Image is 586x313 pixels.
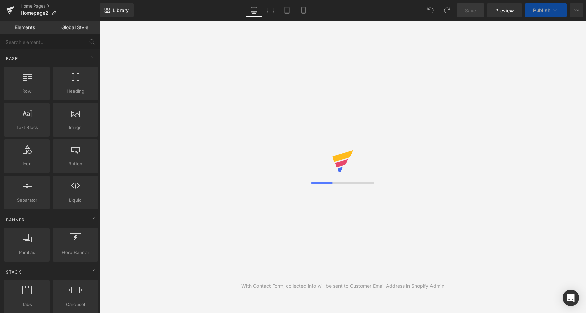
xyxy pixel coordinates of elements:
span: Carousel [55,301,96,308]
a: Preview [487,3,522,17]
span: Base [5,55,19,62]
span: Banner [5,217,25,223]
span: Library [113,7,129,13]
div: With Contact Form, collected info will be sent to Customer Email Address in Shopify Admin [241,282,444,290]
a: Laptop [262,3,279,17]
span: Separator [6,197,48,204]
span: Row [6,88,48,95]
span: Button [55,160,96,167]
span: Preview [495,7,514,14]
a: Mobile [295,3,312,17]
span: Stack [5,269,22,275]
span: Parallax [6,249,48,256]
button: Publish [525,3,567,17]
span: Save [465,7,476,14]
button: Undo [424,3,437,17]
span: Homepage2 [21,10,48,16]
span: Publish [533,8,550,13]
a: New Library [100,3,134,17]
span: Heading [55,88,96,95]
a: Home Pages [21,3,100,9]
span: Tabs [6,301,48,308]
span: Icon [6,160,48,167]
button: Redo [440,3,454,17]
span: Image [55,124,96,131]
span: Liquid [55,197,96,204]
span: Hero Banner [55,249,96,256]
a: Desktop [246,3,262,17]
a: Global Style [50,21,100,34]
a: Tablet [279,3,295,17]
span: Text Block [6,124,48,131]
button: More [570,3,583,17]
div: Open Intercom Messenger [563,290,579,306]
